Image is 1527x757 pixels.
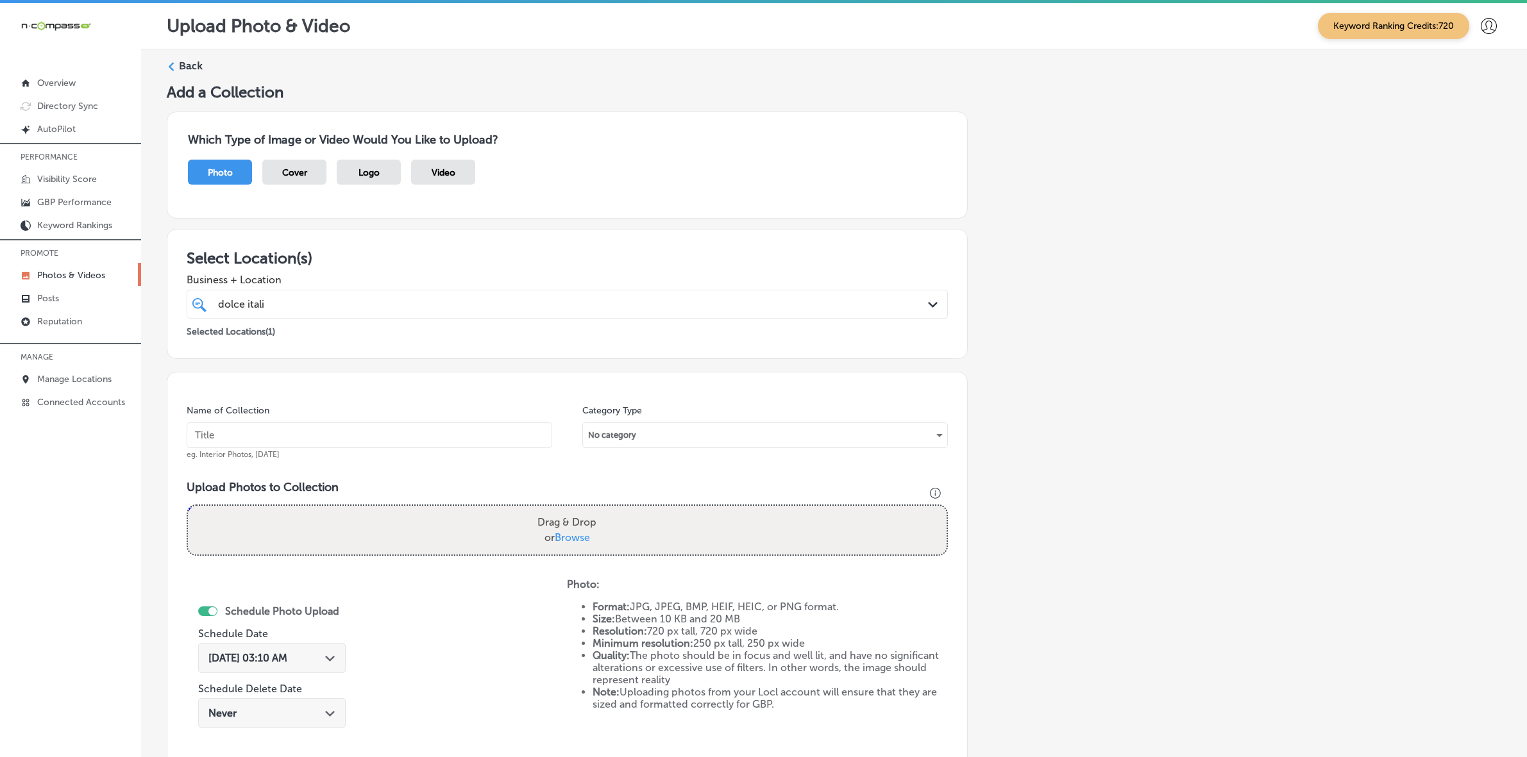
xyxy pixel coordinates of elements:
[593,686,620,698] strong: Note:
[593,625,647,637] strong: Resolution:
[187,450,280,459] span: eg. Interior Photos, [DATE]
[37,397,125,408] p: Connected Accounts
[432,167,455,178] span: Video
[187,274,948,286] span: Business + Location
[37,316,82,327] p: Reputation
[593,637,693,649] strong: Minimum resolution:
[179,59,203,73] label: Back
[567,578,600,590] strong: Photo:
[198,683,302,695] label: Schedule Delete Date
[532,510,602,551] label: Drag & Drop or
[187,422,552,448] input: Title
[37,197,112,208] p: GBP Performance
[208,652,287,664] span: [DATE] 03:10 AM
[593,601,630,613] strong: Format:
[593,625,947,637] li: 720 px tall, 720 px wide
[37,124,76,135] p: AutoPilot
[167,83,1501,101] h5: Add a Collection
[37,101,98,112] p: Directory Sync
[593,601,947,613] li: JPG, JPEG, BMP, HEIF, HEIC, or PNG format.
[37,220,112,231] p: Keyword Rankings
[225,605,339,617] label: Schedule Photo Upload
[593,613,615,625] strong: Size:
[21,20,91,32] img: 660ab0bf-5cc7-4cb8-ba1c-48b5ae0f18e60NCTV_CLogo_TV_Black_-500x88.png
[187,405,269,416] label: Name of Collection
[282,167,307,178] span: Cover
[37,293,59,304] p: Posts
[198,628,268,640] label: Schedule Date
[37,174,97,185] p: Visibility Score
[208,707,237,719] span: Never
[593,686,947,710] li: Uploading photos from your Locl account will ensure that they are sized and formatted correctly f...
[167,15,350,37] p: Upload Photo & Video
[359,167,380,178] span: Logo
[1318,13,1469,39] span: Keyword Ranking Credits: 720
[208,167,233,178] span: Photo
[37,78,76,88] p: Overview
[593,649,630,661] strong: Quality:
[582,405,642,416] label: Category Type
[187,480,948,494] h3: Upload Photos to Collection
[555,531,590,544] span: Browse
[593,613,947,625] li: Between 10 KB and 20 MB
[37,270,105,281] p: Photos & Videos
[187,321,275,337] p: Selected Locations ( 1 )
[37,374,112,385] p: Manage Locations
[593,637,947,649] li: 250 px tall, 250 px wide
[187,249,948,267] h3: Select Location(s)
[593,649,947,686] li: The photo should be in focus and well lit, and have no significant alterations or excessive use o...
[583,425,947,445] div: No category
[188,133,947,147] h3: Which Type of Image or Video Would You Like to Upload?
